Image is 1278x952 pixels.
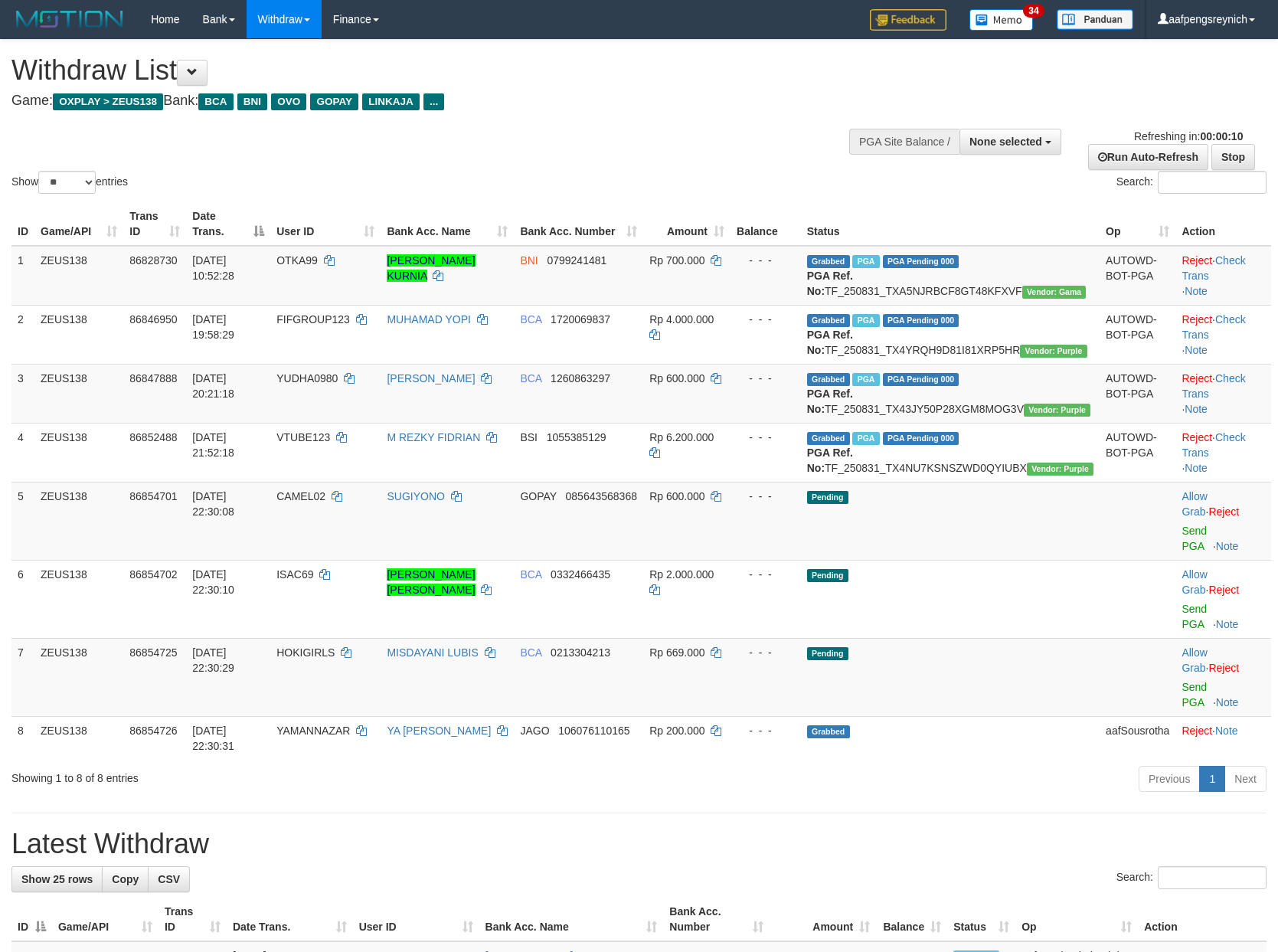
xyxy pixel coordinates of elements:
img: Button%20Memo.svg [969,9,1034,31]
span: Rp 600.000 [649,490,704,502]
span: 86846950 [129,313,177,326]
span: FIFGROUP123 [276,313,350,326]
a: Allow Grab [1182,646,1207,674]
td: 5 [11,482,34,560]
span: 86854725 [129,646,177,659]
span: [DATE] 21:52:18 [192,431,234,459]
a: Allow Grab [1182,568,1207,596]
span: BCA [520,313,541,326]
span: PGA Pending [883,373,959,386]
td: ZEUS138 [34,364,123,423]
a: Note [1185,344,1208,356]
td: TF_250831_TX4YRQH9D81I81XRP5HR [801,305,1100,364]
td: TF_250831_TX4NU7KSNSZWD0QYIUBX [801,423,1100,482]
th: Balance: activate to sort column ascending [876,898,947,941]
div: - - - [737,489,795,504]
a: Send PGA [1182,681,1207,708]
a: YA [PERSON_NAME] [387,725,491,737]
span: Vendor URL: https://trx4.1velocity.biz [1020,345,1087,358]
td: · · [1175,246,1271,306]
span: Copy 0799241481 to clipboard [547,254,606,267]
td: · [1175,482,1271,560]
td: TF_250831_TX43JY50P28XGM8MOG3V [801,364,1100,423]
h4: Game: Bank: [11,93,837,109]
span: Rp 4.000.000 [649,313,714,326]
th: Game/API: activate to sort column ascending [52,898,159,941]
span: GOPAY [520,490,556,502]
th: Action [1138,898,1267,941]
div: - - - [737,253,795,268]
span: Rp 700.000 [649,254,704,267]
td: 3 [11,364,34,423]
a: Note [1185,403,1208,415]
span: Marked by aafnoeunsreypich [852,373,879,386]
span: [DATE] 19:58:29 [192,313,234,341]
td: 1 [11,246,34,306]
th: Balance [731,202,801,246]
td: · · [1175,305,1271,364]
a: Check Trans [1182,372,1245,400]
a: Reject [1208,584,1239,596]
a: Note [1185,285,1208,297]
a: Check Trans [1182,431,1245,459]
label: Search: [1116,866,1267,889]
span: PGA Pending [883,432,959,445]
a: Send PGA [1182,603,1207,630]
span: None selected [969,136,1042,148]
span: VTUBE123 [276,431,330,443]
h1: Withdraw List [11,55,837,86]
input: Search: [1158,866,1267,889]
td: ZEUS138 [34,560,123,638]
span: Grabbed [807,373,850,386]
span: Show 25 rows [21,873,93,885]
td: ZEUS138 [34,423,123,482]
span: Copy 0213304213 to clipboard [551,646,610,659]
td: · [1175,716,1271,760]
td: AUTOWD-BOT-PGA [1100,305,1175,364]
td: ZEUS138 [34,246,123,306]
span: YAMANNAZAR [276,725,350,737]
th: Date Trans.: activate to sort column descending [186,202,270,246]
a: Copy [102,866,149,892]
td: AUTOWD-BOT-PGA [1100,246,1175,306]
span: [DATE] 22:30:29 [192,646,234,674]
th: Date Trans.: activate to sort column ascending [227,898,353,941]
b: PGA Ref. No: [807,270,853,297]
a: Reject [1182,431,1212,443]
a: Run Auto-Refresh [1088,144,1208,170]
a: Send PGA [1182,525,1207,552]
b: PGA Ref. No: [807,329,853,356]
b: PGA Ref. No: [807,388,853,415]
span: Copy 0332466435 to clipboard [551,568,610,581]
span: Marked by aafsolysreylen [852,432,879,445]
th: Status: activate to sort column ascending [947,898,1015,941]
span: ... [423,93,444,110]
span: 86828730 [129,254,177,267]
span: [DATE] 22:30:31 [192,725,234,752]
button: None selected [959,129,1061,155]
div: - - - [737,567,795,582]
th: Op: activate to sort column ascending [1015,898,1138,941]
input: Search: [1158,171,1267,194]
span: Copy 1260863297 to clipboard [551,372,610,384]
span: BNI [237,93,267,110]
span: · [1182,490,1208,518]
th: Trans ID: activate to sort column ascending [159,898,227,941]
img: Feedback.jpg [870,9,946,31]
span: BSI [520,431,538,443]
span: [DATE] 20:21:18 [192,372,234,400]
span: PGA Pending [883,314,959,327]
a: [PERSON_NAME] [387,372,475,384]
span: [DATE] 10:52:28 [192,254,234,282]
span: Pending [807,647,848,660]
span: Copy 085643568368 to clipboard [566,490,637,502]
span: HOKIGIRLS [276,646,335,659]
td: ZEUS138 [34,305,123,364]
span: Grabbed [807,432,850,445]
td: 2 [11,305,34,364]
a: Stop [1211,144,1255,170]
span: Rp 669.000 [649,646,704,659]
td: TF_250831_TXA5NJRBCF8GT48KFXVF [801,246,1100,306]
a: Check Trans [1182,254,1245,282]
span: [DATE] 22:30:10 [192,568,234,596]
